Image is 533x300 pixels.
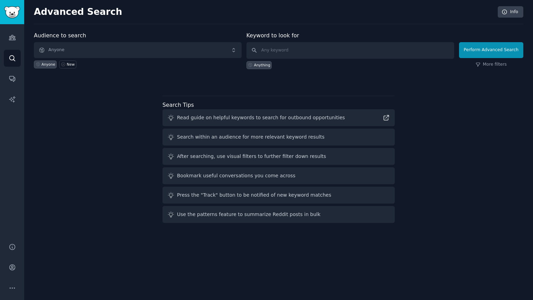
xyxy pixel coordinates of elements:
[34,7,494,18] h2: Advanced Search
[41,62,55,67] div: Anyone
[254,63,270,67] div: Anything
[246,32,299,39] label: Keyword to look for
[177,211,320,218] div: Use the patterns feature to summarize Reddit posts in bulk
[162,102,194,108] label: Search Tips
[4,6,20,18] img: GummySearch logo
[246,42,454,59] input: Any keyword
[67,62,75,67] div: New
[59,60,76,68] a: New
[177,114,345,121] div: Read guide on helpful keywords to search for outbound opportunities
[177,153,326,160] div: After searching, use visual filters to further filter down results
[459,42,523,58] button: Perform Advanced Search
[476,62,507,68] a: More filters
[177,133,325,141] div: Search within an audience for more relevant keyword results
[34,32,86,39] label: Audience to search
[177,172,296,179] div: Bookmark useful conversations you come across
[498,6,523,18] a: Info
[177,191,331,199] div: Press the "Track" button to be notified of new keyword matches
[34,42,242,58] button: Anyone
